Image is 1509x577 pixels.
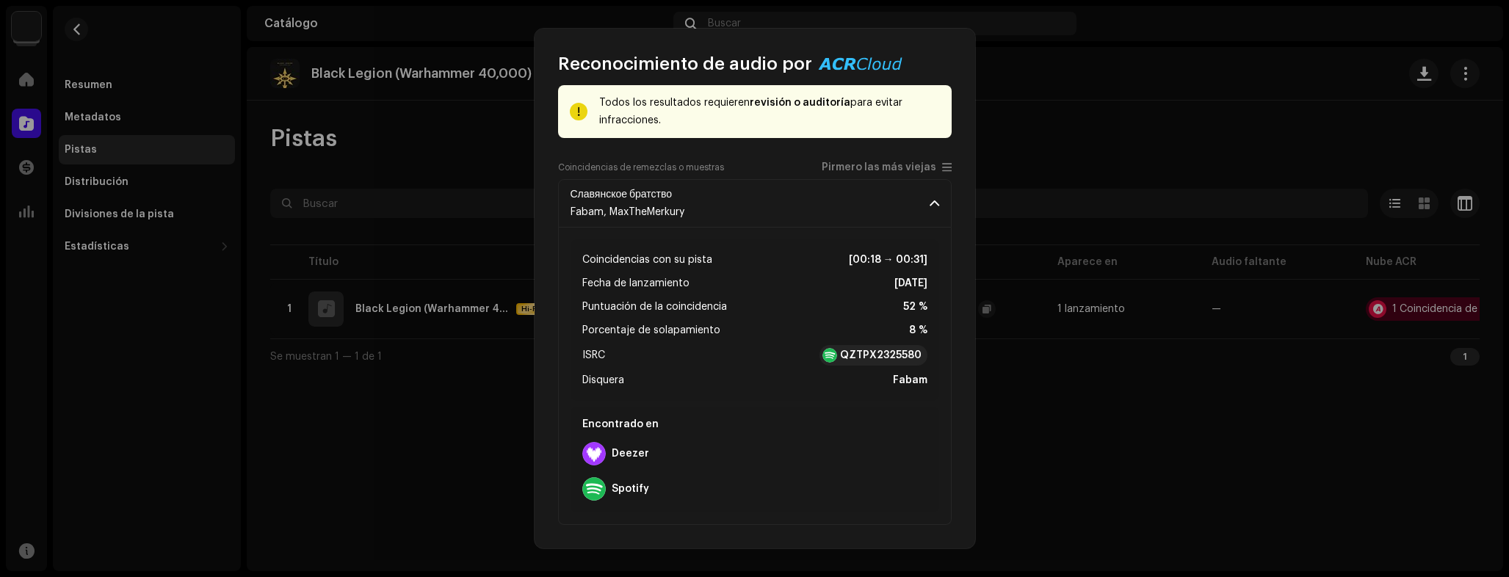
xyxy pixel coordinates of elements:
span: Reconocimiento de audio por [558,52,812,76]
span: Puntuación de la coincidencia [582,298,727,316]
span: Porcentaje de solapamiento [582,322,720,339]
strong: Славянское братство [571,189,673,200]
strong: QZTPX2325580 [840,348,922,363]
p-accordion-content: Славянское братствоFabam, MaxTheMerkury [558,228,952,525]
strong: 8 % [909,322,927,339]
span: ISRC [582,346,605,364]
label: Coincidencias de remezclas o muestras [558,162,724,173]
span: Славянское братство [571,189,690,200]
span: Coincidencias con su pista [582,251,712,269]
strong: Spotify [612,483,649,495]
div: Encontrado en [576,413,933,436]
strong: [DATE] [894,275,927,292]
div: Todos los resultados requieren para evitar infracciones. [599,94,940,129]
strong: revisión o auditoría [750,98,850,108]
strong: 52 % [903,298,927,316]
strong: Fabam [893,371,927,389]
p-togglebutton: Pirmero las más viejas [822,162,952,173]
span: Pirmero las más viejas [822,162,936,173]
span: Fecha de lanzamiento [582,275,690,292]
strong: Deezer [612,448,649,460]
span: Disquera [582,371,624,389]
span: Fabam, MaxTheMerkury [571,207,684,217]
p-accordion-header: Славянское братствоFabam, MaxTheMerkury [558,179,952,228]
strong: [00:18 → 00:31] [849,251,927,269]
